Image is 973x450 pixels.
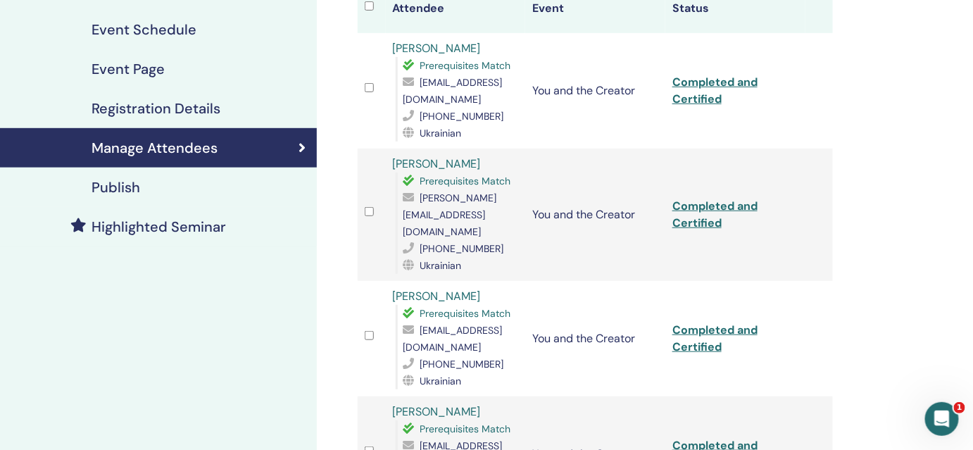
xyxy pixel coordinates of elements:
[420,59,511,72] span: Prerequisites Match
[420,358,504,370] span: [PHONE_NUMBER]
[420,423,511,435] span: Prerequisites Match
[420,110,504,123] span: [PHONE_NUMBER]
[954,402,965,413] span: 1
[420,175,511,187] span: Prerequisites Match
[403,192,497,238] span: [PERSON_NAME][EMAIL_ADDRESS][DOMAIN_NAME]
[525,281,665,396] td: You and the Creator
[420,127,462,139] span: Ukrainian
[672,199,758,230] a: Completed and Certified
[420,375,462,387] span: Ukrainian
[420,259,462,272] span: Ukrainian
[92,21,196,38] h4: Event Schedule
[420,242,504,255] span: [PHONE_NUMBER]
[672,75,758,106] a: Completed and Certified
[92,179,140,196] h4: Publish
[925,402,959,436] iframe: Intercom live chat
[525,33,665,149] td: You and the Creator
[525,149,665,281] td: You and the Creator
[403,324,503,354] span: [EMAIL_ADDRESS][DOMAIN_NAME]
[393,404,481,419] a: [PERSON_NAME]
[92,218,226,235] h4: Highlighted Seminar
[393,289,481,304] a: [PERSON_NAME]
[403,76,503,106] span: [EMAIL_ADDRESS][DOMAIN_NAME]
[420,307,511,320] span: Prerequisites Match
[393,41,481,56] a: [PERSON_NAME]
[92,61,165,77] h4: Event Page
[92,100,220,117] h4: Registration Details
[672,323,758,354] a: Completed and Certified
[393,156,481,171] a: [PERSON_NAME]
[92,139,218,156] h4: Manage Attendees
